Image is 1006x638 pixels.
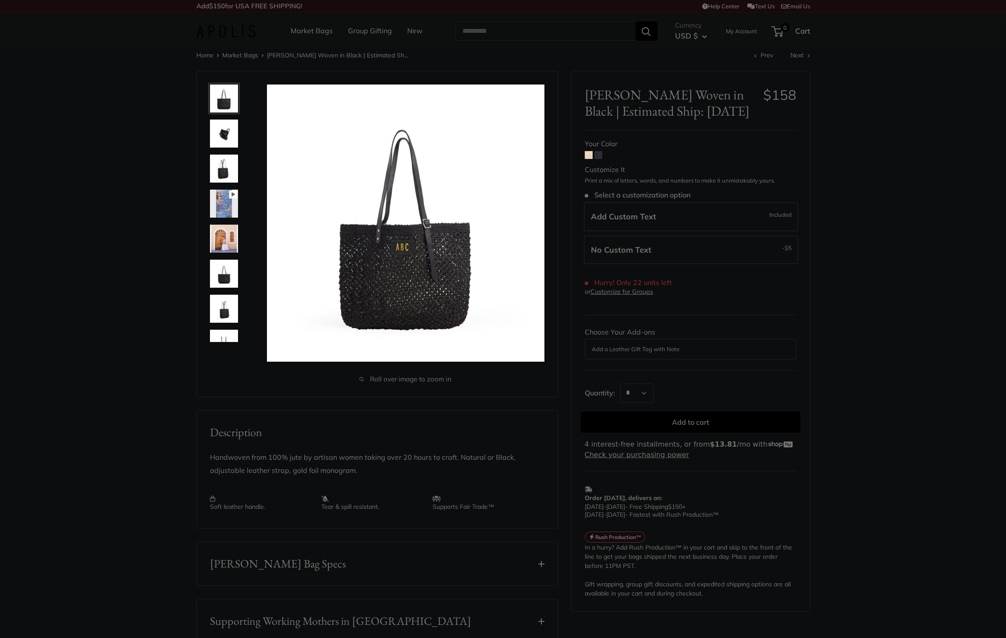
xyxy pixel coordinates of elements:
a: My Account [726,26,757,36]
span: [PERSON_NAME] Bag Specs [210,555,346,572]
span: Cart [795,26,810,35]
img: Apolis [196,25,256,38]
img: Mercado Woven in Black | Estimated Ship: Oct. 19th [210,120,238,148]
button: [PERSON_NAME] Bag Specs [197,542,558,585]
span: Handwoven from 100% jute by artisan women taking over 20 hours to craft. Natural or Black, adjust... [210,453,515,475]
span: [DATE] [606,511,625,518]
div: Your Color [585,137,796,151]
a: Market Bags [222,51,258,59]
span: $150 [668,503,682,511]
button: Add a Leather Gift Tag with Note [592,344,789,354]
div: or [585,286,653,298]
a: Mercado Woven in Black | Estimated Ship: Oct. 19th [208,328,240,360]
nav: Breadcrumb [196,49,408,61]
span: $150 [209,2,225,10]
p: Soft leather handle. [210,495,313,511]
p: Print a mix of letters, words, and numbers to make it unmistakably yours. [585,176,796,185]
img: Mercado Woven in Black | Estimated Ship: Oct. 19th [210,260,238,288]
span: - [604,511,606,518]
a: Market Bags [291,25,333,38]
span: - [604,503,606,511]
input: Search... [455,21,636,41]
button: Search [636,21,658,41]
h2: Description [210,424,544,441]
span: Supporting Working Mothers in [GEOGRAPHIC_DATA] [210,613,471,630]
a: Mercado Woven in Black | Estimated Ship: Oct. 19th [208,188,240,219]
a: Mercado Woven in Black | Estimated Ship: Oct. 19th [208,258,240,289]
a: Prev [754,51,773,59]
p: Tear & spill resistant. [321,495,424,511]
a: Mercado Woven in Black | Estimated Ship: Oct. 19th [208,223,240,254]
a: Next [790,51,810,59]
span: Included [769,209,792,220]
span: [PERSON_NAME] Woven in Black | Estimated Ship: [DATE] [585,87,757,119]
span: Add Custom Text [591,211,656,222]
button: USD $ [675,29,707,43]
span: [DATE] [585,503,604,511]
span: $158 [763,86,796,103]
a: Email Us [781,3,810,10]
span: Currency [675,19,707,32]
a: Home [196,51,213,59]
span: USD $ [675,31,698,40]
span: Select a customization option [585,191,690,199]
a: New [407,25,423,38]
label: Quantity: [585,381,620,403]
span: - Fastest with Rush Production™ [585,511,719,518]
span: [PERSON_NAME] Woven in Black | Estimated Sh... [267,51,408,59]
span: Hurry! Only 22 units left [585,278,672,287]
button: Add to cart [581,412,800,433]
span: - [782,243,792,253]
a: 0 Cart [772,24,810,38]
a: Mercado Woven in Black | Estimated Ship: Oct. 19th [208,118,240,149]
label: Add Custom Text [584,202,798,231]
div: Customize It [585,163,796,176]
a: Customize for Groups [590,288,653,296]
a: Mercado Woven in Black | Estimated Ship: Oct. 19th [208,153,240,184]
a: Group Gifting [348,25,392,38]
span: Roll over image to zoom in [267,373,544,385]
div: Choose Your Add-ons [585,326,796,359]
img: Mercado Woven in Black | Estimated Ship: Oct. 19th [267,85,544,362]
a: Help Center [702,3,739,10]
span: [DATE] [585,511,604,518]
p: Supports Fair Trade™ [433,495,535,511]
img: Mercado Woven in Black | Estimated Ship: Oct. 19th [210,225,238,253]
a: Mercado Woven in Black | Estimated Ship: Oct. 19th [208,83,240,114]
img: Mercado Woven in Black | Estimated Ship: Oct. 19th [210,295,238,323]
img: Mercado Woven in Black | Estimated Ship: Oct. 19th [210,330,238,358]
a: Text Us [747,3,774,10]
strong: Order [DATE], delivers on: [585,494,662,502]
span: 0 [780,23,789,32]
p: - Free Shipping + [585,503,792,518]
a: Mercado Woven in Black | Estimated Ship: Oct. 19th [208,293,240,324]
span: [DATE] [606,503,625,511]
img: Mercado Woven in Black | Estimated Ship: Oct. 19th [210,155,238,183]
label: Leave Blank [584,236,798,264]
img: Mercado Woven in Black | Estimated Ship: Oct. 19th [210,190,238,218]
img: Mercado Woven in Black | Estimated Ship: Oct. 19th [210,85,238,113]
div: In a hurry? Add Rush Production™ in your cart and skip to the front of the line to get your bags ... [585,543,796,598]
span: $5 [785,244,792,251]
strong: Rush Production™ [595,534,641,540]
span: No Custom Text [591,245,651,255]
